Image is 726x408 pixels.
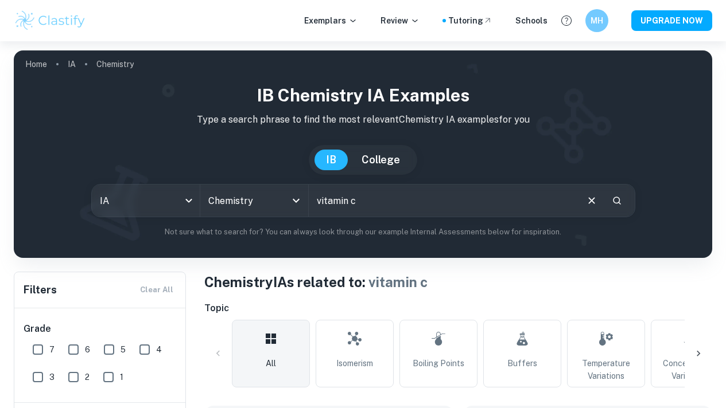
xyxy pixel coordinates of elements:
[368,274,428,290] span: vitamin c
[656,357,724,382] span: Concentration Variations
[156,343,162,356] span: 4
[96,58,134,70] p: Chemistry
[14,9,87,32] img: Clastify logo
[309,185,576,217] input: E.g. enthalpy of combustion, Winkler method, phosphate and temperature...
[49,371,55,383] span: 3
[25,56,47,72] a: Home
[204,272,712,292] h1: Chemistry IAs related to:
[24,282,57,298] h6: Filters
[92,185,200,217] div: IA
[23,226,703,238] p: Not sure what to search for? You can always look through our example Internal Assessments below f...
[23,113,703,127] p: Type a search phrase to find the most relevant Chemistry IA examples for you
[557,11,576,30] button: Help and Feedback
[572,357,640,382] span: Temperature Variations
[581,190,603,211] button: Clear
[24,322,177,336] h6: Grade
[515,14,548,27] a: Schools
[85,371,90,383] span: 2
[315,150,348,170] button: IB
[85,343,90,356] span: 6
[120,371,123,383] span: 1
[607,191,627,210] button: Search
[448,14,492,27] a: Tutoring
[121,343,126,356] span: 5
[68,56,76,72] a: IA
[266,357,276,370] span: All
[381,14,420,27] p: Review
[507,357,537,370] span: Buffers
[591,14,604,27] h6: MH
[49,343,55,356] span: 7
[585,9,608,32] button: MH
[288,193,304,209] button: Open
[350,150,411,170] button: College
[336,357,373,370] span: Isomerism
[14,50,712,258] img: profile cover
[23,83,703,108] h1: IB Chemistry IA examples
[204,301,712,315] h6: Topic
[631,10,712,31] button: UPGRADE NOW
[304,14,358,27] p: Exemplars
[413,357,464,370] span: Boiling Points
